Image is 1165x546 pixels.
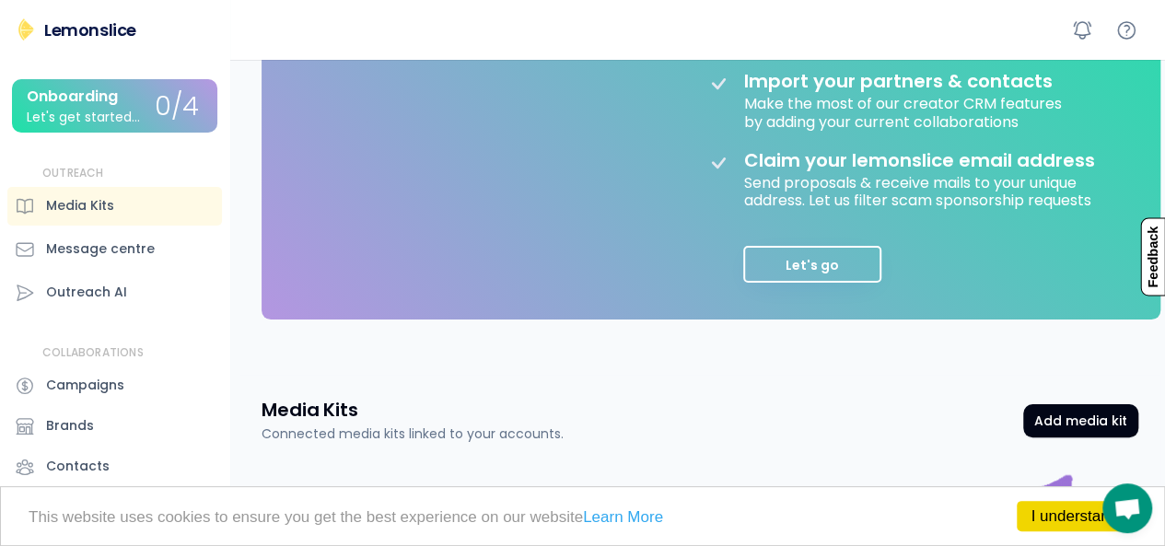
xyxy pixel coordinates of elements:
[1102,483,1152,533] a: دردشة مفتوحة
[42,166,104,181] div: OUTREACH
[42,345,144,361] div: COLLABORATIONS
[744,171,1113,209] div: Send proposals & receive mails to your unique address. Let us filter scam sponsorship requests
[46,196,114,215] div: Media Kits
[44,18,136,41] div: Lemonslice
[46,239,155,259] div: Message centre
[27,88,118,105] div: Onboarding
[583,508,663,526] a: Learn More
[46,457,110,476] div: Contacts
[1017,501,1136,531] a: I understand!
[155,93,199,122] div: 0/4
[46,283,127,302] div: Outreach AI
[262,397,358,423] h3: Media Kits
[15,18,37,41] img: Lemonslice
[46,376,124,395] div: Campaigns
[743,246,881,283] button: Let's go
[744,70,1053,92] div: Import your partners & contacts
[29,509,1136,525] p: This website uses cookies to ensure you get the best experience on our website
[744,92,1066,130] div: Make the most of our creator CRM features by adding your current collaborations
[1023,404,1138,437] button: Add media kit
[744,149,1095,171] div: Claim your lemonslice email address
[46,416,94,436] div: Brands
[262,424,564,444] div: Connected media kits linked to your accounts.
[27,110,140,124] div: Let's get started...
